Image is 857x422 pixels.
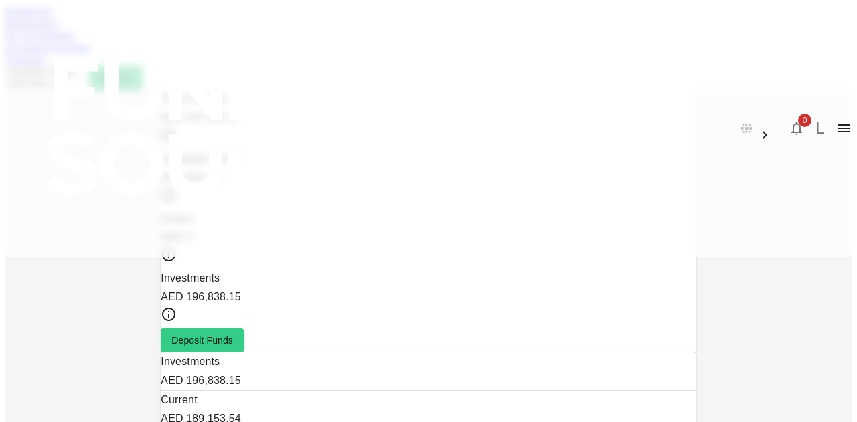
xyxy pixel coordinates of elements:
span: 0 [798,114,811,127]
div: AED 196,838.15 [161,288,696,306]
button: L [810,118,830,138]
span: Investments [161,356,220,367]
span: Investments [161,272,220,284]
div: AED 196,838.15 [161,371,696,390]
span: Current [161,394,197,405]
button: Deposit Funds [161,328,244,352]
span: العربية [757,114,783,124]
button: 0 [783,115,810,142]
